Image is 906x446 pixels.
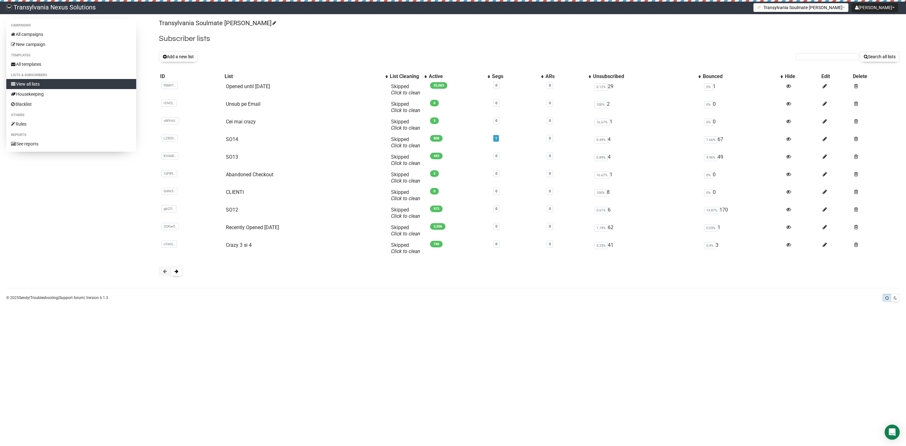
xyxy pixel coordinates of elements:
[704,189,713,196] span: 0%
[430,170,439,177] span: 5
[592,204,702,222] td: 6
[159,19,275,27] a: Transylvania Soulmate [PERSON_NAME]
[159,72,223,81] th: ID: No sort applied, sorting is disabled
[549,189,551,193] a: 0
[391,231,420,237] a: Click to clean
[703,73,777,80] div: Bounced
[428,72,491,81] th: Active: No sort applied, activate to apply an ascending sort
[702,72,784,81] th: Bounced: No sort applied, activate to apply an ascending sort
[19,296,29,300] a: Sendy
[704,242,716,249] span: 0.4%
[226,119,256,125] a: Cei mai crazy
[161,99,177,107] span: U3vOj..
[391,178,420,184] a: Click to clean
[389,72,428,81] th: List Cleaning: No sort applied, activate to apply an ascending sort
[6,22,136,29] li: Campaigns
[702,204,784,222] td: 170
[430,135,443,142] span: 808
[495,101,497,105] a: 0
[161,223,179,230] span: 2QKwO..
[704,101,713,108] span: 0%
[702,99,784,116] td: 0
[430,153,443,159] span: 443
[492,73,538,80] div: Segs
[702,116,784,134] td: 0
[495,224,497,229] a: 0
[592,72,702,81] th: Unsubscribed: No sort applied, activate to apply an ascending sort
[391,224,420,237] span: Skipped
[702,169,784,187] td: 0
[495,119,497,123] a: 0
[391,125,420,131] a: Click to clean
[549,172,551,176] a: 0
[549,83,551,88] a: 0
[161,135,178,142] span: LZBQf..
[430,241,443,247] span: 740
[6,39,136,49] a: New campaign
[430,188,439,195] span: 0
[6,71,136,79] li: Lists & subscribers
[594,136,608,144] span: 0.49%
[391,248,420,254] a: Click to clean
[391,154,420,166] span: Skipped
[391,90,420,96] a: Click to clean
[391,101,420,113] span: Skipped
[704,224,718,232] span: 0.03%
[391,195,420,201] a: Click to clean
[161,205,176,212] span: gkG7l..
[853,73,898,80] div: Delete
[430,82,447,89] span: 25,063
[6,139,136,149] a: See reports
[390,73,421,80] div: List Cleaning
[495,83,497,88] a: 0
[549,242,551,246] a: 0
[549,224,551,229] a: 0
[495,136,497,140] a: 1
[594,189,607,196] span: 100%
[6,59,136,69] a: All templates
[391,213,420,219] a: Click to clean
[594,101,607,108] span: 100%
[6,29,136,39] a: All campaigns
[226,189,244,195] a: CLIENTI
[592,81,702,99] td: 29
[391,119,420,131] span: Skipped
[161,188,177,195] span: DvRe5..
[549,136,551,140] a: 0
[391,207,420,219] span: Skipped
[226,242,252,248] a: Crazy 3 si 4
[592,99,702,116] td: 2
[391,107,420,113] a: Click to clean
[226,136,238,142] a: SO14
[226,154,238,160] a: SO13
[757,5,762,10] img: 1.png
[6,79,136,89] a: View all lists
[226,207,238,213] a: SO12
[6,111,136,119] li: Others
[225,73,382,80] div: List
[495,189,497,193] a: 0
[6,131,136,139] li: Reports
[594,224,608,232] span: 1.74%
[704,154,718,161] span: 9.96%
[702,187,784,204] td: 0
[784,72,820,81] th: Hide: No sort applied, sorting is disabled
[852,3,898,12] button: [PERSON_NAME]
[592,240,702,257] td: 41
[59,296,84,300] a: Support forum
[6,99,136,109] a: Blacklist
[702,151,784,169] td: 49
[391,242,420,254] span: Skipped
[592,116,702,134] td: 1
[592,169,702,187] td: 1
[704,172,713,179] span: 0%
[6,119,136,129] a: Rules
[594,207,608,214] span: 0.61%
[594,119,610,126] span: 16.67%
[545,73,585,80] div: ARs
[491,72,544,81] th: Segs: No sort applied, activate to apply an ascending sort
[430,206,443,212] span: 973
[161,82,178,89] span: 95MfT..
[702,240,784,257] td: 3
[226,83,270,89] a: Opened until [DATE]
